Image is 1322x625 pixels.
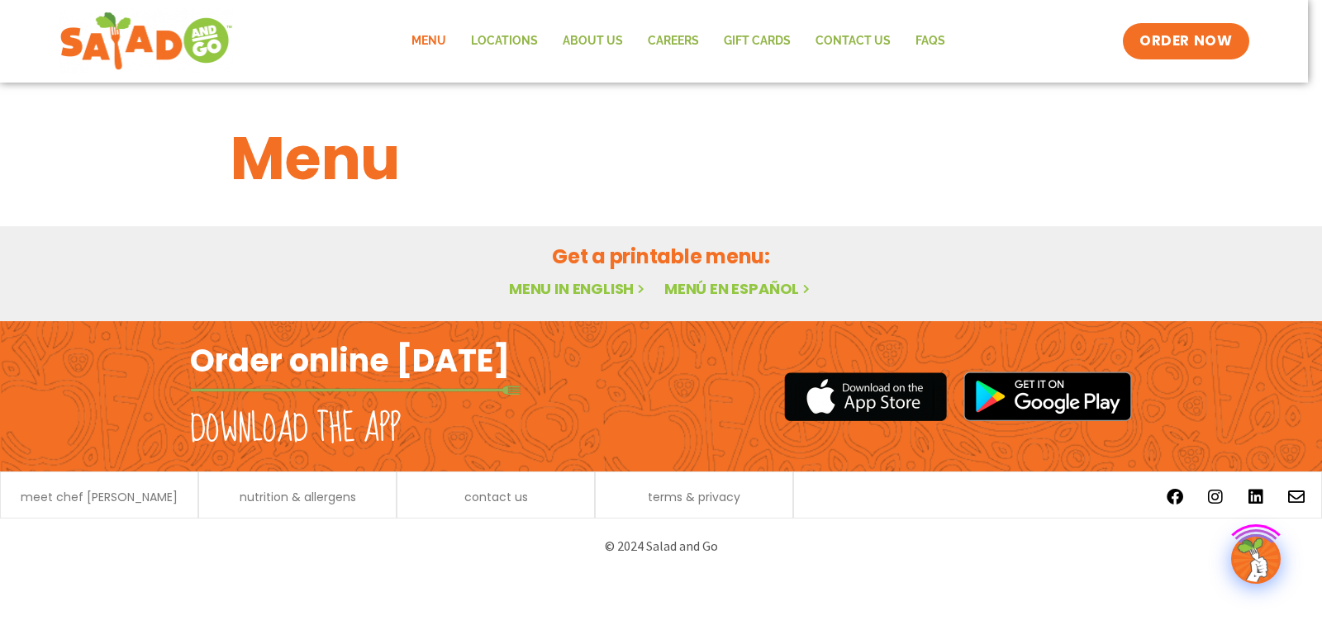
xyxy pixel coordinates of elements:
a: contact us [464,491,528,503]
span: ORDER NOW [1139,31,1232,51]
a: meet chef [PERSON_NAME] [21,491,178,503]
a: nutrition & allergens [240,491,356,503]
a: Menu in English [509,278,648,299]
a: FAQs [903,22,958,60]
a: GIFT CARDS [711,22,803,60]
a: ORDER NOW [1123,23,1248,59]
a: Menu [399,22,459,60]
a: Careers [635,22,711,60]
a: Contact Us [803,22,903,60]
h1: Menu [231,114,1091,203]
a: Locations [459,22,550,60]
h2: Download the app [190,406,401,452]
a: Menú en español [664,278,813,299]
a: terms & privacy [648,491,740,503]
h2: Order online [DATE] [190,340,510,381]
img: fork [190,386,521,395]
a: About Us [550,22,635,60]
img: appstore [784,370,947,424]
img: new-SAG-logo-768×292 [59,8,234,74]
h2: Get a printable menu: [231,242,1091,271]
nav: Menu [399,22,958,60]
p: © 2024 Salad and Go [198,535,1124,557]
img: google_play [963,372,1132,421]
